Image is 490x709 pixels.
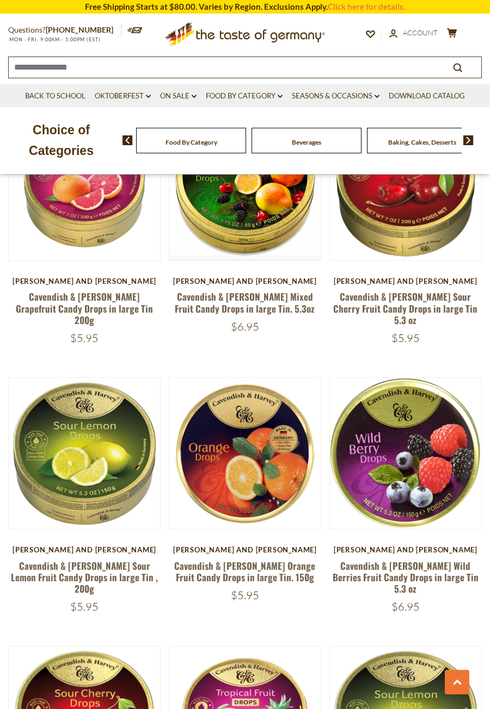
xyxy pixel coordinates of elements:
span: $6.95 [231,320,259,333]
a: [PHONE_NUMBER] [46,25,113,34]
img: Cavendish [9,378,160,529]
a: Baking, Cakes, Desserts [388,138,456,146]
span: $5.95 [70,331,99,345]
span: Account [403,28,438,37]
a: Food By Category [166,138,217,146]
a: Food By Category [206,90,283,102]
a: On Sale [160,90,197,102]
img: previous arrow [122,135,133,145]
a: Cavendish & [PERSON_NAME] Grapefruit Candy Drops in large Tin 200g [16,290,153,327]
a: Account [389,27,438,39]
img: Cavendish [169,378,321,529]
div: [PERSON_NAME] and [PERSON_NAME] [8,277,161,285]
a: Click here for details. [328,2,405,11]
span: $5.95 [70,600,99,613]
div: [PERSON_NAME] and [PERSON_NAME] [169,277,321,285]
span: MON - FRI, 9:00AM - 5:00PM (EST) [8,36,101,42]
span: $5.95 [391,331,420,345]
div: [PERSON_NAME] and [PERSON_NAME] [8,545,161,554]
a: Cavendish & [PERSON_NAME] Mixed Fruit Candy Drops in large Tin. 5.3oz [175,290,315,315]
p: Questions? [8,23,121,37]
div: [PERSON_NAME] and [PERSON_NAME] [169,545,321,554]
img: Cavendish [330,109,481,260]
div: [PERSON_NAME] and [PERSON_NAME] [329,277,482,285]
a: Cavendish & [PERSON_NAME] Sour Cherry Fruit Candy Drops in large Tin 5.3 oz [333,290,477,327]
a: Download Catalog [389,90,465,102]
img: Cavendish [9,109,160,260]
a: Cavendish & [PERSON_NAME] Sour Lemon Fruit Candy Drops in large Tin , 200g [11,559,158,596]
a: Beverages [292,138,321,146]
a: Seasons & Occasions [292,90,379,102]
span: $5.95 [231,588,259,602]
div: [PERSON_NAME] and [PERSON_NAME] [329,545,482,554]
a: Cavendish & [PERSON_NAME] Orange Fruit Candy Drops in large Tin. 150g [174,559,315,584]
img: Cavendish [169,109,321,260]
a: Cavendish & [PERSON_NAME] Wild Berries Fruit Candy Drops in large Tin 5.3 oz [333,559,479,596]
img: Cavendish [330,378,481,529]
a: Back to School [25,90,85,102]
a: Oktoberfest [95,90,151,102]
span: $6.95 [391,600,420,613]
img: next arrow [463,135,474,145]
